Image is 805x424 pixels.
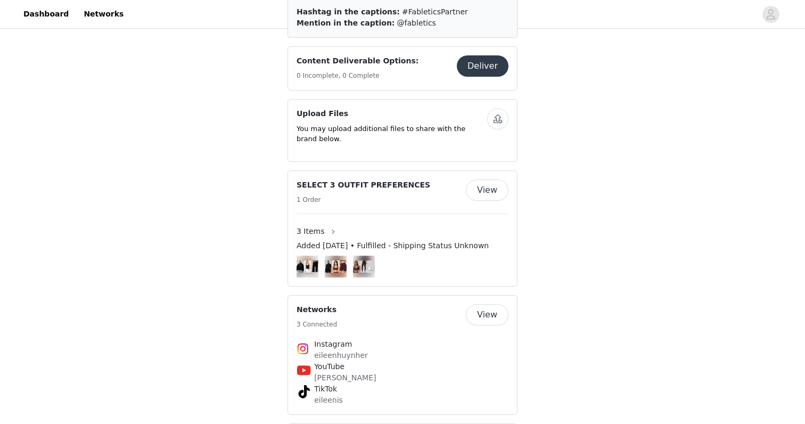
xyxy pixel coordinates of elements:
button: View [466,304,508,325]
h4: Networks [297,304,337,315]
img: #17 OUTFIT [325,260,347,273]
span: #FableticsPartner [402,7,468,16]
img: #13 OUTFIT [353,260,375,273]
img: #16 OUTFIT [297,260,318,273]
span: Hashtag in the captions: [297,7,400,16]
a: Networks [77,2,130,26]
h4: Content Deliverable Options: [297,55,418,67]
div: Networks [287,295,517,415]
div: SELECT 3 OUTFIT PREFERENCES [287,170,517,287]
h5: 1 Order [297,195,430,205]
p: [PERSON_NAME] [314,372,491,384]
span: @fabletics [397,19,436,27]
button: View [466,180,508,201]
h4: SELECT 3 OUTFIT PREFERENCES [297,180,430,191]
div: avatar [766,6,776,23]
p: eileenis [314,395,491,406]
span: Added [DATE] • Fulfilled - Shipping Status Unknown [297,240,489,251]
h4: TikTok [314,384,491,395]
h4: YouTube [314,361,491,372]
button: Deliver [457,55,508,77]
h4: Upload Files [297,108,487,119]
h5: 3 Connected [297,320,337,329]
span: Mention in the caption: [297,19,395,27]
span: 3 Items [297,226,325,237]
p: You may upload additional files to share with the brand below. [297,124,487,144]
h4: Instagram [314,339,491,350]
img: Instagram Icon [297,343,309,355]
a: Dashboard [17,2,75,26]
p: eileenhuynher [314,350,491,361]
div: Content Deliverable Options: [287,46,517,91]
h5: 0 Incomplete, 0 Complete [297,71,418,80]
